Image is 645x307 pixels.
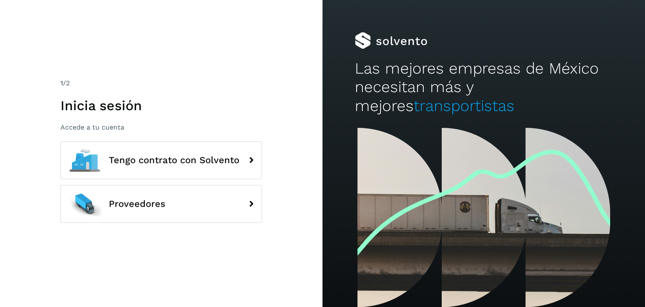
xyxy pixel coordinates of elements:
h2: Las mejores empresas de México necesitan más y mejores [355,59,613,115]
p: Accede a tu cuenta [60,123,262,131]
button: Proveedores [60,185,262,223]
button: Tengo contrato con Solvento [60,141,262,179]
span: 1 [60,79,63,87]
span: Tengo contrato con Solvento [109,155,239,165]
span: Proveedores [109,199,165,209]
h1: Inicia sesión [60,98,262,114]
div: /2 [60,78,262,88]
span: transportistas [414,97,514,115]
